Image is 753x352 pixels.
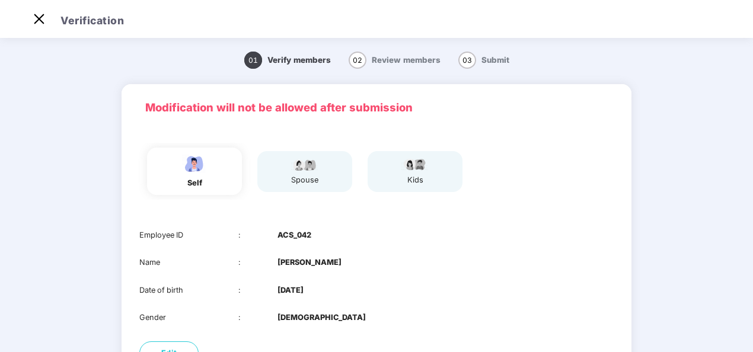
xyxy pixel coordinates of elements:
[139,257,238,268] div: Name
[238,312,278,324] div: :
[238,284,278,296] div: :
[238,257,278,268] div: :
[277,284,304,296] b: [DATE]
[277,229,311,241] b: ACS_042
[139,284,238,296] div: Date of birth
[145,99,608,116] p: Modification will not be allowed after submission
[180,153,209,174] img: svg+xml;base64,PHN2ZyBpZD0iRW1wbG95ZWVfbWFsZSIgeG1sbnM9Imh0dHA6Ly93d3cudzMub3JnLzIwMDAvc3ZnIiB3aW...
[277,312,366,324] b: [DEMOGRAPHIC_DATA]
[277,257,342,268] b: [PERSON_NAME]
[290,157,320,171] img: svg+xml;base64,PHN2ZyB4bWxucz0iaHR0cDovL3d3dy53My5vcmcvMjAwMC9zdmciIHdpZHRoPSI5Ny44OTciIGhlaWdodD...
[238,229,278,241] div: :
[400,157,430,171] img: svg+xml;base64,PHN2ZyB4bWxucz0iaHR0cDovL3d3dy53My5vcmcvMjAwMC9zdmciIHdpZHRoPSI3OS4wMzciIGhlaWdodD...
[267,55,331,65] span: Verify members
[139,312,238,324] div: Gender
[400,174,430,186] div: kids
[372,55,441,65] span: Review members
[244,52,262,69] span: 01
[458,52,476,69] span: 03
[481,55,509,65] span: Submit
[180,177,209,189] div: self
[290,174,320,186] div: spouse
[349,52,366,69] span: 02
[139,229,238,241] div: Employee ID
